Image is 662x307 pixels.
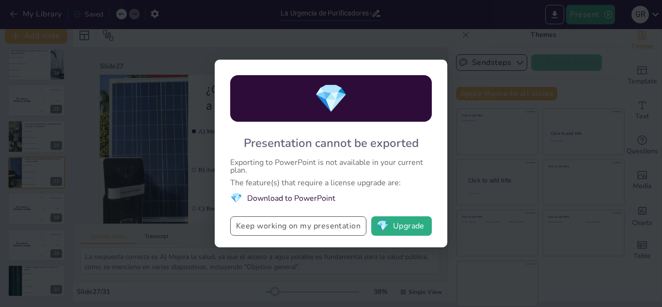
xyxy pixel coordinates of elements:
[314,80,348,117] span: diamond
[230,179,432,187] div: The feature(s) that require a license upgrade are:
[230,159,432,174] div: Exporting to PowerPoint is not available in your current plan.
[230,192,432,205] li: Download to PowerPoint
[230,192,242,205] span: diamond
[371,216,432,236] button: diamondUpgrade
[244,135,419,151] div: Presentation cannot be exported
[230,216,366,236] button: Keep working on my presentation
[377,221,389,231] span: diamond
